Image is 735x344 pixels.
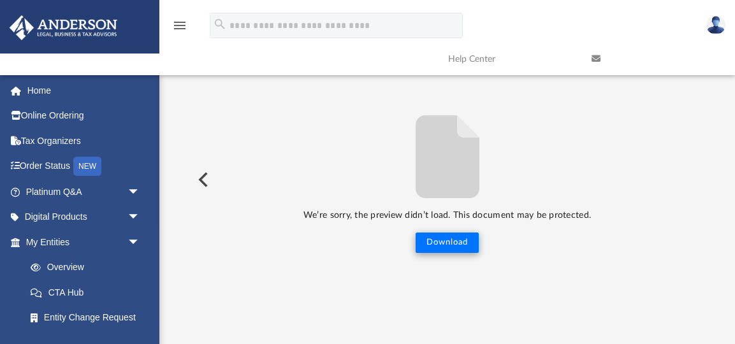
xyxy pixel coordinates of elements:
a: Tax Organizers [9,128,159,154]
a: My Entitiesarrow_drop_down [9,229,159,255]
span: arrow_drop_down [127,179,153,205]
span: arrow_drop_down [127,204,153,231]
div: NEW [73,157,101,176]
a: Digital Productsarrow_drop_down [9,204,159,230]
a: Online Ordering [9,103,159,129]
img: Anderson Advisors Platinum Portal [6,15,121,40]
a: menu [172,24,187,33]
div: File preview [188,15,706,344]
i: menu [172,18,187,33]
a: CTA Hub [18,280,159,305]
button: Download [416,233,479,253]
a: Order StatusNEW [9,154,159,180]
a: Help Center [439,34,582,84]
button: Previous File [188,162,216,197]
img: User Pic [706,16,725,34]
a: Home [9,78,159,103]
p: We’re sorry, the preview didn’t load. This document may be protected. [188,208,706,224]
i: search [213,17,227,31]
a: Entity Change Request [18,305,159,331]
span: arrow_drop_down [127,229,153,255]
a: Platinum Q&Aarrow_drop_down [9,179,159,204]
a: Overview [18,255,159,280]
